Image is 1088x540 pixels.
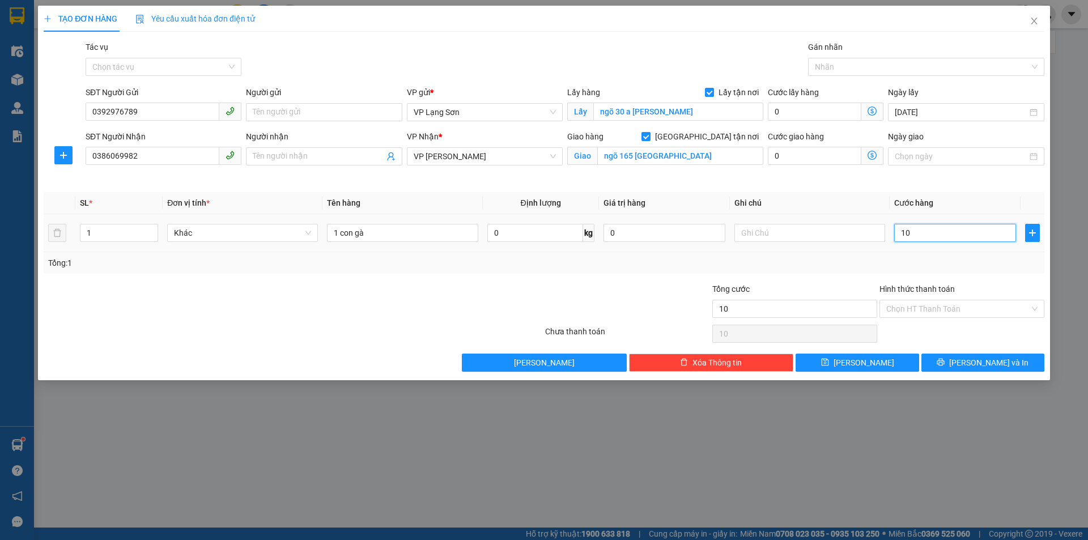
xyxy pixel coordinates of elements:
span: Khác [174,224,311,241]
input: Giao tận nơi [597,147,763,165]
div: Người nhận [246,130,402,143]
span: close [1030,16,1039,25]
span: plus [55,151,72,160]
span: [GEOGRAPHIC_DATA] tận nơi [651,130,763,143]
button: save[PERSON_NAME] [796,354,919,372]
label: Cước lấy hàng [768,88,819,97]
span: Giá trị hàng [603,198,645,207]
button: plus [1025,224,1040,242]
span: Tên hàng [327,198,360,207]
span: delete [680,358,688,367]
button: delete [48,224,66,242]
button: Close [1018,6,1050,37]
span: [PERSON_NAME] và In [949,356,1028,369]
span: Cước hàng [894,198,933,207]
span: [PERSON_NAME] [834,356,894,369]
span: Lấy tận nơi [714,86,763,99]
span: Giao [567,147,597,165]
span: dollar-circle [868,151,877,160]
span: printer [937,358,945,367]
button: [PERSON_NAME] [462,354,627,372]
span: VP Minh Khai [414,148,556,165]
span: Tổng cước [712,284,750,294]
img: icon [135,15,144,24]
label: Hình thức thanh toán [879,284,955,294]
span: Đơn vị tính [167,198,210,207]
input: Ngày lấy [895,106,1027,118]
span: VP Nhận [407,132,439,141]
input: VD: Bàn, Ghế [327,224,478,242]
span: save [821,358,829,367]
span: kg [583,224,594,242]
span: dollar-circle [868,107,877,116]
span: plus [1026,228,1039,237]
span: Yêu cầu xuất hóa đơn điện tử [135,14,255,23]
button: printer[PERSON_NAME] và In [921,354,1044,372]
div: Tổng: 1 [48,257,420,269]
span: TẠO ĐƠN HÀNG [44,14,117,23]
button: plus [54,146,73,164]
span: plus [44,15,52,23]
label: Ngày giao [888,132,924,141]
span: Xóa Thông tin [692,356,742,369]
span: phone [226,107,235,116]
label: Gán nhãn [808,42,843,52]
input: Lấy tận nơi [593,103,763,121]
input: Cước lấy hàng [768,103,861,121]
input: Ghi Chú [734,224,885,242]
input: 0 [603,224,725,242]
span: phone [226,151,235,160]
label: Ngày lấy [888,88,919,97]
button: deleteXóa Thông tin [629,354,794,372]
span: VP Lạng Sơn [414,104,556,121]
div: SĐT Người Nhận [86,130,241,143]
input: Cước giao hàng [768,147,861,165]
span: Lấy [567,103,593,121]
span: [PERSON_NAME] [514,356,575,369]
div: SĐT Người Gửi [86,86,241,99]
span: Định lượng [521,198,561,207]
div: Người gửi [246,86,402,99]
div: VP gửi [407,86,563,99]
span: Giao hàng [567,132,603,141]
label: Cước giao hàng [768,132,824,141]
span: user-add [386,152,396,161]
input: Ngày giao [895,150,1027,163]
span: Lấy hàng [567,88,600,97]
div: Chưa thanh toán [544,325,711,345]
th: Ghi chú [730,192,890,214]
label: Tác vụ [86,42,108,52]
span: SL [80,198,89,207]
